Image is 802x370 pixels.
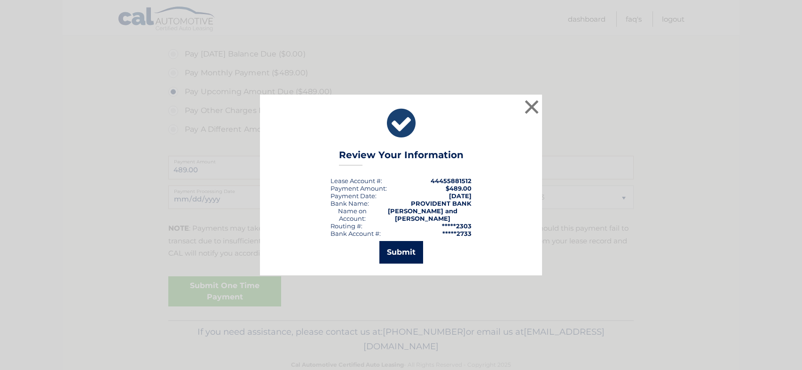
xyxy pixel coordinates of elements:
[330,192,377,200] div: :
[431,177,472,185] strong: 44455881512
[449,192,472,200] span: [DATE]
[339,149,464,166] h3: Review Your Information
[522,97,541,116] button: ×
[379,241,423,264] button: Submit
[330,185,387,192] div: Payment Amount:
[330,200,369,207] div: Bank Name:
[330,177,382,185] div: Lease Account #:
[330,207,374,222] div: Name on Account:
[446,185,472,192] span: $489.00
[388,207,457,222] strong: [PERSON_NAME] and [PERSON_NAME]
[411,200,472,207] strong: PROVIDENT BANK
[330,230,381,237] div: Bank Account #:
[330,222,362,230] div: Routing #:
[330,192,375,200] span: Payment Date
